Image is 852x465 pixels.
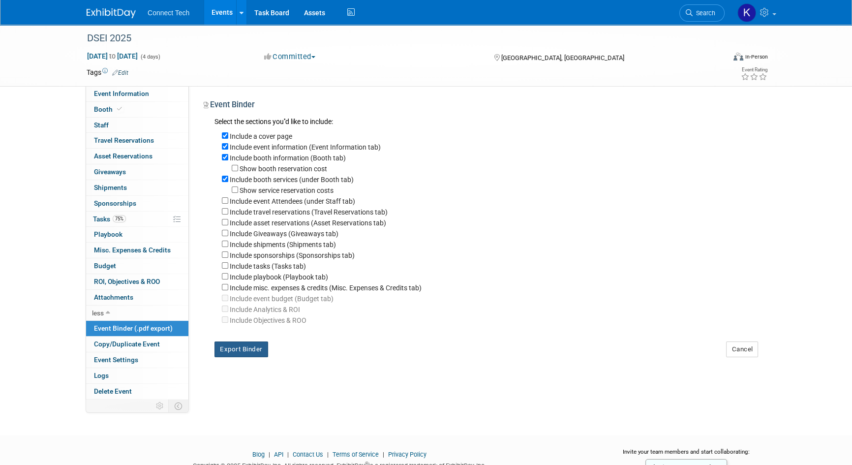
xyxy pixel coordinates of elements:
[140,54,160,60] span: (4 days)
[94,168,126,176] span: Giveaways
[84,30,710,47] div: DSEI 2025
[94,340,160,348] span: Copy/Duplicate Event
[86,102,188,117] a: Booth
[214,341,268,357] button: Export Binder
[274,451,283,458] a: API
[741,67,767,72] div: Event Rating
[87,8,136,18] img: ExhibitDay
[667,51,768,66] div: Event Format
[230,262,306,270] label: Include tasks (Tasks tab)
[94,262,116,270] span: Budget
[86,164,188,180] a: Giveaways
[380,451,387,458] span: |
[94,293,133,301] span: Attachments
[94,105,124,113] span: Booth
[230,230,338,238] label: Include Giveaways (Giveaways tab)
[86,384,188,399] a: Delete Event
[86,196,188,211] a: Sponsorships
[86,274,188,289] a: ROI, Objectives & ROO
[293,451,323,458] a: Contact Us
[94,121,109,129] span: Staff
[86,133,188,148] a: Travel Reservations
[222,295,228,301] input: Your ExhibitDay workspace does not have access to Budgeting.
[388,451,426,458] a: Privacy Policy
[108,52,117,60] span: to
[86,243,188,258] a: Misc. Expenses & Credits
[94,199,136,207] span: Sponsorships
[94,278,160,285] span: ROI, Objectives & ROO
[230,306,300,313] label: Your ExhibitDay workspace does not have access to Analytics and ROI.
[230,143,381,151] label: Include event information (Event Information tab)
[86,290,188,305] a: Attachments
[94,246,171,254] span: Misc. Expenses & Credits
[86,227,188,242] a: Playbook
[214,117,758,128] div: Select the sections you''d like to include:
[230,154,346,162] label: Include booth information (Booth tab)
[86,180,188,195] a: Shipments
[86,321,188,336] a: Event Binder (.pdf export)
[693,9,715,17] span: Search
[607,448,766,463] div: Invite your team members and start collaborating:
[230,197,355,205] label: Include event Attendees (under Staff tab)
[240,165,327,173] label: Show booth reservation cost
[94,152,152,160] span: Asset Reservations
[230,284,422,292] label: Include misc. expenses & credits (Misc. Expenses & Credits tab)
[230,208,388,216] label: Include travel reservations (Travel Reservations tab)
[94,356,138,364] span: Event Settings
[117,106,122,112] i: Booth reservation complete
[222,306,228,312] input: Your ExhibitDay workspace does not have access to Analytics and ROI.
[86,306,188,321] a: less
[152,400,169,412] td: Personalize Event Tab Strip
[94,324,173,332] span: Event Binder (.pdf export)
[285,451,291,458] span: |
[230,273,328,281] label: Include playbook (Playbook tab)
[86,86,188,101] a: Event Information
[222,316,228,323] input: Your ExhibitDay workspace does not have access to Analytics and ROI.
[169,400,189,412] td: Toggle Event Tabs
[86,258,188,274] a: Budget
[230,316,306,324] label: Your ExhibitDay workspace does not have access to Analytics and ROI.
[94,136,154,144] span: Travel Reservations
[94,372,109,379] span: Logs
[86,149,188,164] a: Asset Reservations
[86,352,188,368] a: Event Settings
[333,451,379,458] a: Terms of Service
[92,309,104,317] span: less
[87,52,138,61] span: [DATE] [DATE]
[148,9,189,17] span: Connect Tech
[94,90,149,97] span: Event Information
[94,184,127,191] span: Shipments
[501,54,624,62] span: [GEOGRAPHIC_DATA], [GEOGRAPHIC_DATA]
[230,295,334,303] label: Your ExhibitDay workspace does not have access to Budgeting.
[737,3,756,22] img: Kara Price
[679,4,725,22] a: Search
[230,251,355,259] label: Include sponsorships (Sponsorships tab)
[86,118,188,133] a: Staff
[745,53,768,61] div: In-Person
[86,212,188,227] a: Tasks75%
[93,215,126,223] span: Tasks
[112,69,128,76] a: Edit
[94,230,122,238] span: Playbook
[726,341,758,357] button: Cancel
[204,99,758,114] div: Event Binder
[86,368,188,383] a: Logs
[252,451,265,458] a: Blog
[230,241,336,248] label: Include shipments (Shipments tab)
[86,337,188,352] a: Copy/Duplicate Event
[266,451,273,458] span: |
[94,387,132,395] span: Delete Event
[113,215,126,222] span: 75%
[733,53,743,61] img: Format-Inperson.png
[87,67,128,77] td: Tags
[240,186,334,194] label: Show service reservation costs
[230,176,354,184] label: Include booth services (under Booth tab)
[230,219,386,227] label: Include asset reservations (Asset Reservations tab)
[261,52,319,62] button: Committed
[325,451,331,458] span: |
[230,132,292,140] label: Include a cover page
